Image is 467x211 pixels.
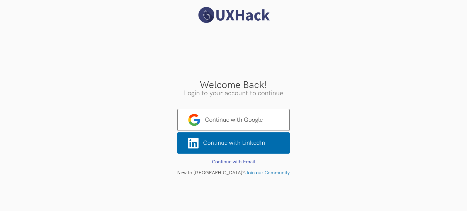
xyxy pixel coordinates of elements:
a: Continue with Email [212,159,255,165]
a: Continue with LinkedIn [177,132,290,154]
img: UXHack logo [195,6,272,24]
img: google-logo.png [188,114,200,126]
a: Join our Community [245,170,290,176]
h3: Login to your account to continue [5,90,462,97]
span: New to [GEOGRAPHIC_DATA]? [177,170,245,176]
a: Continue with Google [177,109,290,131]
h3: Welcome Back! [5,80,462,90]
